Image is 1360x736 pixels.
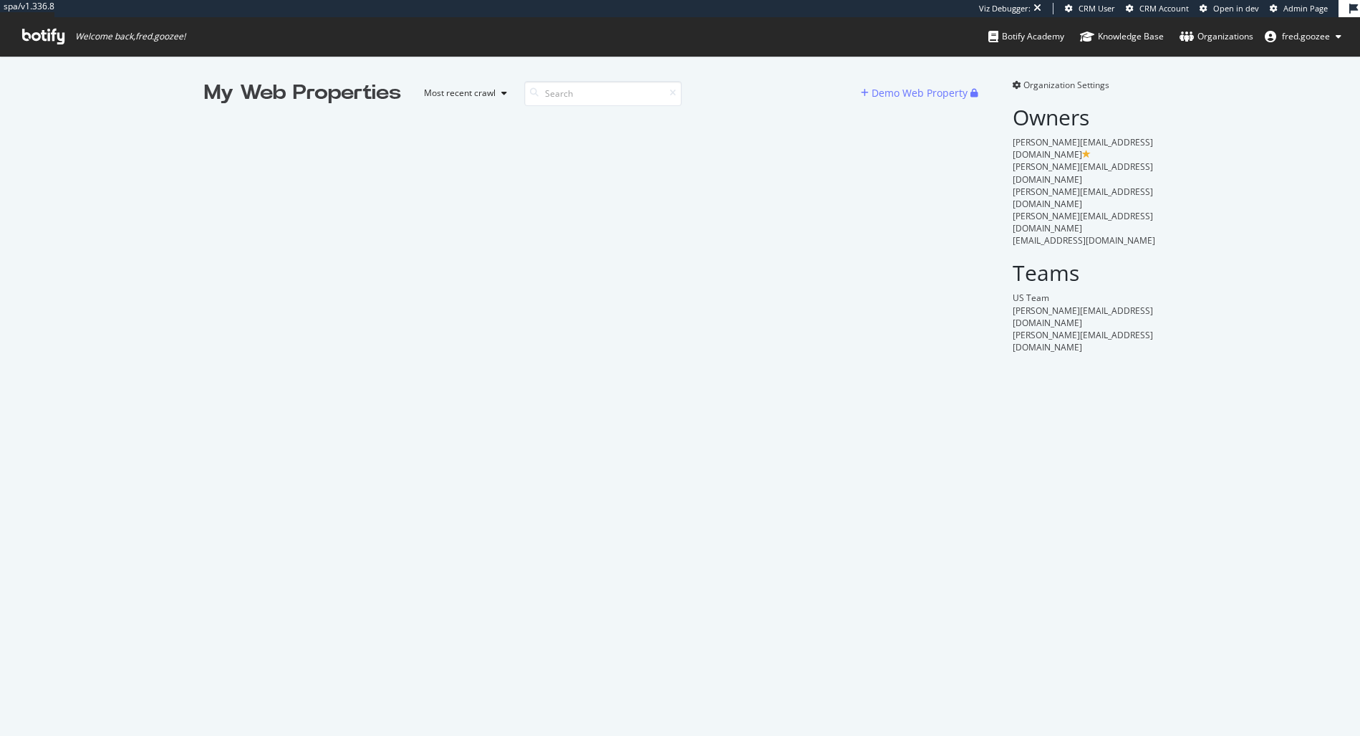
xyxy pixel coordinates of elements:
[1013,292,1157,304] div: US Team
[1180,17,1253,56] a: Organizations
[424,89,496,97] div: Most recent crawl
[413,82,513,105] button: Most recent crawl
[988,17,1064,56] a: Botify Academy
[872,86,968,100] div: Demo Web Property
[1282,30,1330,42] span: fred.goozee
[1023,79,1109,91] span: Organization Settings
[1126,3,1189,14] a: CRM Account
[1013,329,1153,353] span: [PERSON_NAME][EMAIL_ADDRESS][DOMAIN_NAME]
[1270,3,1328,14] a: Admin Page
[1213,3,1259,14] span: Open in dev
[1013,210,1153,234] span: [PERSON_NAME][EMAIL_ADDRESS][DOMAIN_NAME]
[204,79,401,107] div: My Web Properties
[1253,25,1353,48] button: fred.goozee
[1065,3,1115,14] a: CRM User
[1013,136,1153,161] span: [PERSON_NAME][EMAIL_ADDRESS][DOMAIN_NAME]
[1080,17,1164,56] a: Knowledge Base
[75,31,185,42] span: Welcome back, fred.goozee !
[1283,3,1328,14] span: Admin Page
[1079,3,1115,14] span: CRM User
[1013,234,1155,247] span: [EMAIL_ADDRESS][DOMAIN_NAME]
[861,87,970,99] a: Demo Web Property
[1013,261,1157,285] h2: Teams
[524,81,682,106] input: Search
[979,3,1031,14] div: Viz Debugger:
[1200,3,1259,14] a: Open in dev
[1139,3,1189,14] span: CRM Account
[1013,186,1153,210] span: [PERSON_NAME][EMAIL_ADDRESS][DOMAIN_NAME]
[861,82,970,105] button: Demo Web Property
[1013,105,1157,129] h2: Owners
[1013,305,1153,329] span: [PERSON_NAME][EMAIL_ADDRESS][DOMAIN_NAME]
[1013,161,1153,185] span: [PERSON_NAME][EMAIL_ADDRESS][DOMAIN_NAME]
[1080,29,1164,44] div: Knowledge Base
[1180,29,1253,44] div: Organizations
[988,29,1064,44] div: Botify Academy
